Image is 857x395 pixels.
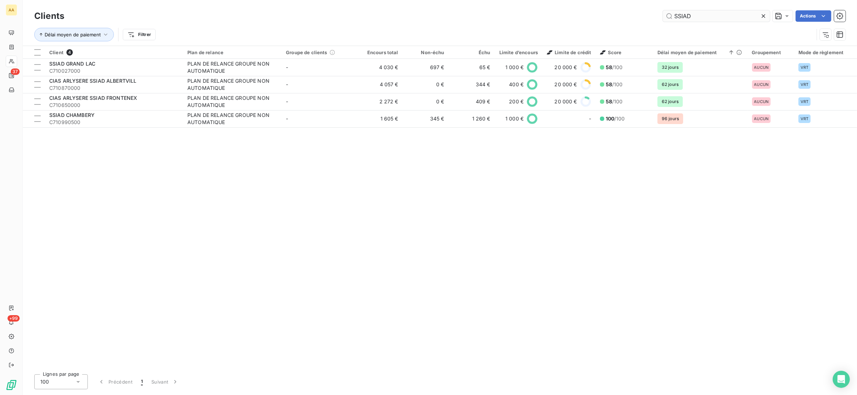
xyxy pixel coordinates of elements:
[798,50,853,55] div: Mode de règlement
[449,76,495,93] td: 344 €
[49,50,64,55] span: Client
[286,116,288,122] span: -
[357,76,403,93] td: 4 057 €
[123,29,156,40] button: Filtrer
[657,79,683,90] span: 62 jours
[801,99,808,104] span: VRT
[407,50,444,55] div: Non-échu
[6,4,17,16] div: AA
[589,115,591,122] span: -
[49,67,179,75] span: C710027000
[357,93,403,110] td: 2 272 €
[547,50,591,55] span: Limite de crédit
[94,374,137,389] button: Précédent
[66,49,73,56] span: 4
[49,84,179,92] span: C710870000
[509,98,524,105] span: 200 €
[606,115,625,122] span: /100
[49,61,95,67] span: SSIAD GRAND LAC
[357,110,403,127] td: 1 605 €
[187,60,277,75] div: PLAN DE RELANCE GROUPE NON AUTOMATIQUE
[137,374,147,389] button: 1
[449,59,495,76] td: 65 €
[754,82,769,87] span: AUCUN
[606,98,612,104] span: 58
[833,371,850,388] div: Open Intercom Messenger
[606,98,623,105] span: /100
[49,119,179,126] span: C710990500
[141,378,143,385] span: 1
[34,10,64,22] h3: Clients
[606,81,612,87] span: 58
[187,112,277,126] div: PLAN DE RELANCE GROUPE NON AUTOMATIQUE
[187,94,277,109] div: PLAN DE RELANCE GROUPE NON AUTOMATIQUE
[657,113,683,124] span: 96 jours
[555,81,577,88] span: 20 000 €
[801,117,808,121] span: VRT
[49,95,137,101] span: CIAS ARLYSERE SSIAD FRONTENEX
[403,110,449,127] td: 345 €
[606,64,612,70] span: 58
[49,102,179,109] span: C710650000
[796,10,831,22] button: Actions
[509,81,524,88] span: 400 €
[40,378,49,385] span: 100
[657,96,683,107] span: 62 jours
[752,50,790,55] div: Groupement
[505,64,524,71] span: 1 000 €
[403,93,449,110] td: 0 €
[606,116,614,122] span: 100
[286,81,288,87] span: -
[555,98,577,105] span: 20 000 €
[11,68,20,75] span: 37
[7,315,20,322] span: +99
[34,28,114,41] button: Délai moyen de paiement
[657,50,743,55] div: Délai moyen de paiement
[600,50,622,55] span: Score
[403,76,449,93] td: 0 €
[361,50,398,55] div: Encours total
[187,77,277,92] div: PLAN DE RELANCE GROUPE NON AUTOMATIQUE
[286,98,288,104] span: -
[657,62,683,73] span: 32 jours
[555,64,577,71] span: 20 000 €
[663,10,770,22] input: Rechercher
[453,50,490,55] div: Échu
[754,99,769,104] span: AUCUN
[449,110,495,127] td: 1 260 €
[754,65,769,70] span: AUCUN
[449,93,495,110] td: 409 €
[49,112,95,118] span: SSIAD CHAMBERY
[606,81,623,88] span: /100
[801,82,808,87] span: VRT
[6,379,17,391] img: Logo LeanPay
[754,117,769,121] span: AUCUN
[187,50,277,55] div: Plan de relance
[147,374,183,389] button: Suivant
[403,59,449,76] td: 697 €
[357,59,403,76] td: 4 030 €
[505,115,524,122] span: 1 000 €
[49,78,137,84] span: CIAS ARLYSERE SSIAD ALBERTVILL
[499,50,538,55] div: Limite d’encours
[45,32,101,37] span: Délai moyen de paiement
[801,65,808,70] span: VRT
[286,64,288,70] span: -
[286,50,327,55] span: Groupe de clients
[606,64,623,71] span: /100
